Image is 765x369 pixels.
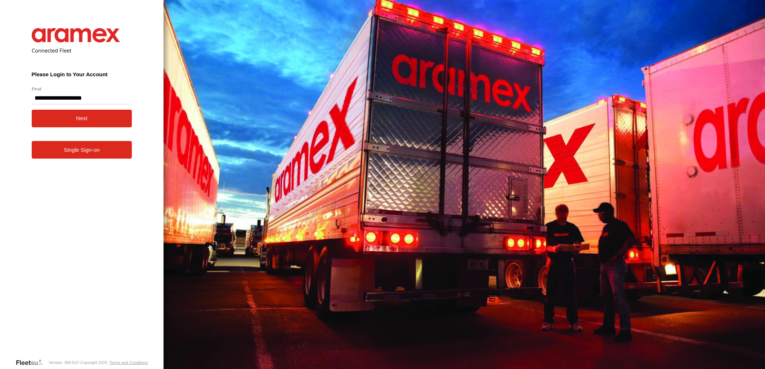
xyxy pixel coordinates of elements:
[32,28,120,42] img: Aramex
[76,360,148,365] div: © Copyright 2025 -
[32,141,132,159] a: Single Sign-on
[32,47,132,54] h2: Connected Fleet
[32,110,132,127] button: Next
[32,71,132,77] h3: Please Login to Your Account
[15,359,49,366] a: Visit our Website
[109,360,148,365] a: Terms and Conditions
[49,360,76,365] div: Version: 308.01
[32,86,132,91] label: Email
